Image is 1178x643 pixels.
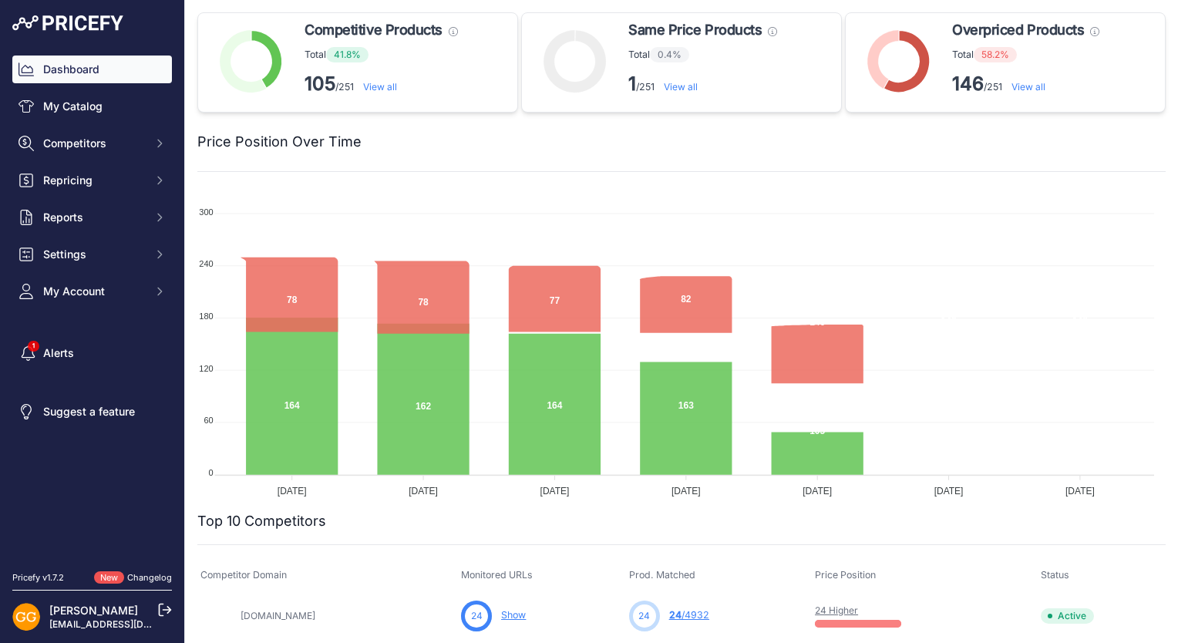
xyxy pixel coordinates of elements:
a: Show [501,609,526,621]
button: Repricing [12,167,172,194]
tspan: 120 [199,364,213,373]
p: /251 [952,72,1099,96]
a: My Catalog [12,93,172,120]
span: Prod. Matched [629,569,695,581]
h2: Top 10 Competitors [197,510,326,532]
button: Settings [12,241,172,268]
span: 41.8% [326,47,369,62]
button: My Account [12,278,172,305]
span: Competitors [43,136,144,151]
tspan: [DATE] [540,486,570,497]
tspan: 180 [199,311,213,321]
tspan: [DATE] [278,486,307,497]
a: View all [664,81,698,93]
strong: 146 [952,72,984,95]
a: View all [363,81,397,93]
h2: Price Position Over Time [197,131,362,153]
span: My Account [43,284,144,299]
span: Settings [43,247,144,262]
span: New [94,571,124,584]
button: Reports [12,204,172,231]
span: Competitive Products [305,19,443,41]
span: Reports [43,210,144,225]
tspan: [DATE] [803,486,832,497]
p: Total [952,47,1099,62]
span: Same Price Products [628,19,762,41]
div: Pricefy v1.7.2 [12,571,64,584]
span: 0.4% [650,47,689,62]
a: Suggest a feature [12,398,172,426]
tspan: 60 [204,416,213,425]
span: 24 [669,609,682,621]
img: Pricefy Logo [12,15,123,31]
a: [EMAIL_ADDRESS][DOMAIN_NAME] [49,618,210,630]
span: Status [1041,569,1069,581]
p: /251 [628,72,777,96]
span: Competitor Domain [200,569,287,581]
strong: 1 [628,72,636,95]
a: Dashboard [12,56,172,83]
a: Alerts [12,339,172,367]
a: 24/4932 [669,609,709,621]
tspan: 240 [199,259,213,268]
tspan: [DATE] [934,486,964,497]
span: Active [1041,608,1094,624]
span: 24 [471,609,483,623]
nav: Sidebar [12,56,172,553]
a: [DOMAIN_NAME] [241,610,315,621]
a: View all [1011,81,1045,93]
span: Repricing [43,173,144,188]
p: Total [305,47,458,62]
button: Competitors [12,130,172,157]
p: Total [628,47,777,62]
tspan: 300 [199,207,213,217]
span: Monitored URLs [461,569,533,581]
tspan: [DATE] [409,486,438,497]
tspan: [DATE] [671,486,701,497]
tspan: 0 [209,468,214,477]
span: Price Position [815,569,876,581]
strong: 105 [305,72,335,95]
span: Overpriced Products [952,19,1084,41]
span: 58.2% [974,47,1017,62]
a: 24 Higher [815,604,858,616]
span: 24 [638,609,650,623]
a: Changelog [127,572,172,583]
p: /251 [305,72,458,96]
a: [PERSON_NAME] [49,604,138,617]
tspan: [DATE] [1065,486,1095,497]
